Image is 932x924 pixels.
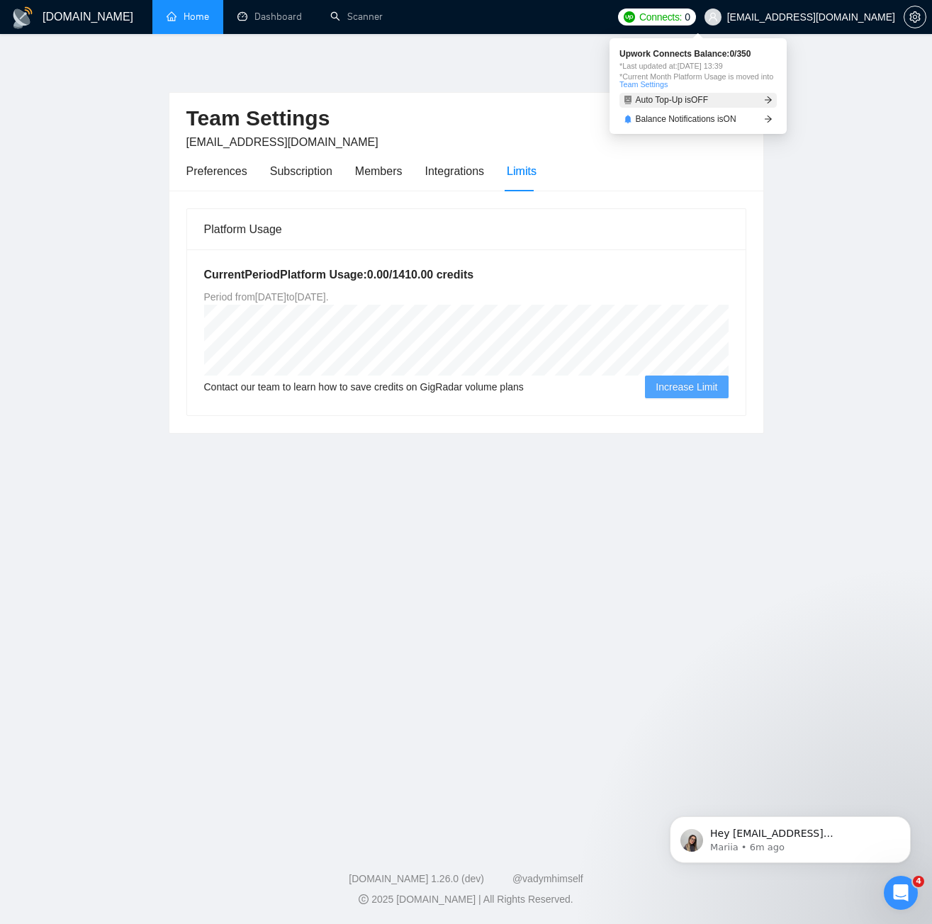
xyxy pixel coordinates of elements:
div: Subscription [270,162,332,180]
span: Auto Top-Up is OFF [636,96,709,104]
p: How can we help? [28,173,255,197]
span: Messages [118,478,167,488]
button: Help [189,442,283,499]
span: Search for help [29,274,115,289]
span: Contact our team to learn how to save credits on GigRadar volume plans [204,379,524,395]
span: Home [31,478,63,488]
a: bellBalance Notifications isONarrow-right [619,112,777,127]
img: logo [28,27,51,50]
img: Profile image for Dima [206,23,234,51]
a: homeHome [167,11,209,23]
span: robot [624,96,632,104]
a: Team Settings [619,80,668,89]
h2: Team Settings [186,104,746,133]
div: ✅ How To: Connect your agency to [DOMAIN_NAME] [21,301,263,342]
span: [EMAIL_ADDRESS][DOMAIN_NAME] [186,136,378,148]
button: Search for help [21,267,263,295]
div: 👑 Laziza AI - Job Pre-Qualification [21,424,263,451]
div: ✅ How To: Connect your agency to [DOMAIN_NAME] [29,307,237,337]
iframe: Intercom live chat [884,876,918,910]
a: searchScanner [330,11,383,23]
span: arrow-right [764,96,773,104]
button: Messages [94,442,189,499]
div: Preferences [186,162,247,180]
a: setting [904,11,926,23]
a: robotAuto Top-Up isOFFarrow-right [619,93,777,108]
img: Profile image for Nazar [179,23,207,51]
div: Limits [507,162,537,180]
span: Help [225,478,247,488]
div: Platform Usage [204,209,729,249]
span: user [708,12,718,22]
p: Hi [EMAIL_ADDRESS][DOMAIN_NAME] 👋 [28,101,255,173]
img: logo [11,6,34,29]
div: 🔄 Connect GigRadar to your CRM or other external systems [21,383,263,424]
span: Upwork Connects Balance: 0 / 350 [619,50,777,58]
div: Ask a question [29,227,237,242]
span: 0 [685,9,690,25]
div: Ask a question [14,215,269,254]
span: 4 [913,876,924,887]
iframe: Intercom notifications message [649,787,932,886]
span: Balance Notifications is ON [636,115,736,123]
a: dashboardDashboard [237,11,302,23]
button: Increase Limit [645,376,728,398]
div: 🔠 GigRadar Search Syntax: Query Operators for Optimized Job Searches [29,348,237,378]
h5: Current Period Platform Usage: 0.00 / 1410.00 credits [204,266,729,283]
button: setting [904,6,926,28]
div: 🔄 Connect GigRadar to your CRM or other external systems [29,389,237,419]
span: copyright [359,894,369,904]
div: 👑 Laziza AI - Job Pre-Qualification [29,430,237,445]
div: 🔠 GigRadar Search Syntax: Query Operators for Optimized Job Searches [21,342,263,383]
span: *Current Month Platform Usage is moved into [619,73,777,89]
a: [DOMAIN_NAME] 1.26.0 (dev) [349,873,484,884]
a: @vadymhimself [512,873,583,884]
span: *Last updated at: [DATE] 13:39 [619,62,777,70]
div: Close [244,23,269,48]
span: bell [624,115,632,123]
span: Increase Limit [656,379,717,395]
div: 2025 [DOMAIN_NAME] | All Rights Reserved. [11,892,921,907]
div: Integrations [425,162,485,180]
img: Profile image for Oleksandr [152,23,180,51]
span: arrow-right [764,115,773,123]
div: Members [355,162,403,180]
span: Period from [DATE] to [DATE] . [204,291,329,303]
span: Connects: [639,9,682,25]
img: upwork-logo.png [624,11,635,23]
